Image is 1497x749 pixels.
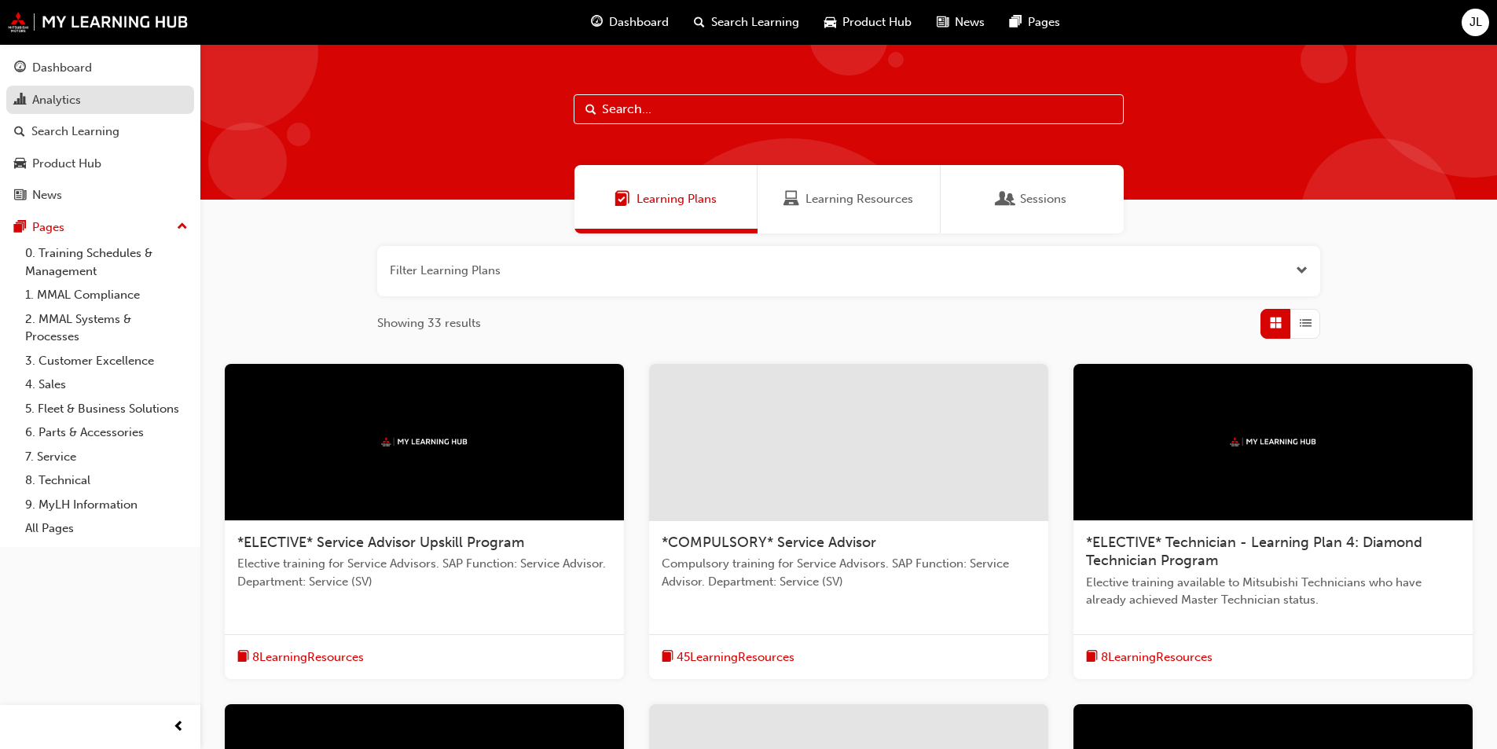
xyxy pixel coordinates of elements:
[14,61,26,75] span: guage-icon
[381,437,468,447] img: mmal
[19,516,194,541] a: All Pages
[32,155,101,173] div: Product Hub
[252,648,364,666] span: 8 Learning Resources
[662,648,673,667] span: book-icon
[711,13,799,31] span: Search Learning
[14,189,26,203] span: news-icon
[615,190,630,208] span: Learning Plans
[937,13,948,32] span: news-icon
[6,50,194,213] button: DashboardAnalyticsSearch LearningProduct HubNews
[574,165,758,233] a: Learning PlansLearning Plans
[1469,13,1482,31] span: JL
[6,181,194,210] a: News
[14,125,25,139] span: search-icon
[32,91,81,109] div: Analytics
[14,157,26,171] span: car-icon
[6,117,194,146] a: Search Learning
[637,190,717,208] span: Learning Plans
[237,648,364,667] button: book-icon8LearningResources
[649,364,1048,680] a: *COMPULSORY* Service AdvisorCompulsory training for Service Advisors. SAP Function: Service Advis...
[1086,648,1213,667] button: book-icon8LearningResources
[6,149,194,178] a: Product Hub
[585,101,596,119] span: Search
[1073,364,1473,680] a: mmal*ELECTIVE* Technician - Learning Plan 4: Diamond Technician ProgramElective training availabl...
[1028,13,1060,31] span: Pages
[14,94,26,108] span: chart-icon
[812,6,924,39] a: car-iconProduct Hub
[225,364,624,680] a: mmal*ELECTIVE* Service Advisor Upskill ProgramElective training for Service Advisors. SAP Functio...
[1086,574,1460,609] span: Elective training available to Mitsubishi Technicians who have already achieved Master Technician...
[237,555,611,590] span: Elective training for Service Advisors. SAP Function: Service Advisor. Department: Service (SV)
[758,165,941,233] a: Learning ResourcesLearning Resources
[6,53,194,83] a: Dashboard
[6,213,194,242] button: Pages
[681,6,812,39] a: search-iconSearch Learning
[177,217,188,237] span: up-icon
[14,221,26,235] span: pages-icon
[694,13,705,32] span: search-icon
[574,94,1124,124] input: Search...
[578,6,681,39] a: guage-iconDashboard
[955,13,985,31] span: News
[941,165,1124,233] a: SessionsSessions
[662,648,794,667] button: book-icon45LearningResources
[997,6,1073,39] a: pages-iconPages
[31,123,119,141] div: Search Learning
[19,397,194,421] a: 5. Fleet & Business Solutions
[1086,648,1098,667] span: book-icon
[1010,13,1022,32] span: pages-icon
[1086,534,1422,570] span: *ELECTIVE* Technician - Learning Plan 4: Diamond Technician Program
[377,314,481,332] span: Showing 33 results
[805,190,913,208] span: Learning Resources
[1296,262,1308,280] button: Open the filter
[19,445,194,469] a: 7. Service
[173,718,185,737] span: prev-icon
[1020,190,1066,208] span: Sessions
[677,648,794,666] span: 45 Learning Resources
[1462,9,1489,36] button: JL
[8,12,189,32] img: mmal
[32,218,64,237] div: Pages
[32,186,62,204] div: News
[998,190,1014,208] span: Sessions
[1300,314,1312,332] span: List
[924,6,997,39] a: news-iconNews
[1270,314,1282,332] span: Grid
[237,648,249,667] span: book-icon
[609,13,669,31] span: Dashboard
[19,349,194,373] a: 3. Customer Excellence
[1101,648,1213,666] span: 8 Learning Resources
[824,13,836,32] span: car-icon
[662,555,1036,590] span: Compulsory training for Service Advisors. SAP Function: Service Advisor. Department: Service (SV)
[1230,437,1316,447] img: mmal
[32,59,92,77] div: Dashboard
[591,13,603,32] span: guage-icon
[237,534,524,551] span: *ELECTIVE* Service Advisor Upskill Program
[662,534,876,551] span: *COMPULSORY* Service Advisor
[19,283,194,307] a: 1. MMAL Compliance
[19,493,194,517] a: 9. MyLH Information
[783,190,799,208] span: Learning Resources
[19,241,194,283] a: 0. Training Schedules & Management
[6,86,194,115] a: Analytics
[19,307,194,349] a: 2. MMAL Systems & Processes
[19,468,194,493] a: 8. Technical
[19,373,194,397] a: 4. Sales
[19,420,194,445] a: 6. Parts & Accessories
[842,13,912,31] span: Product Hub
